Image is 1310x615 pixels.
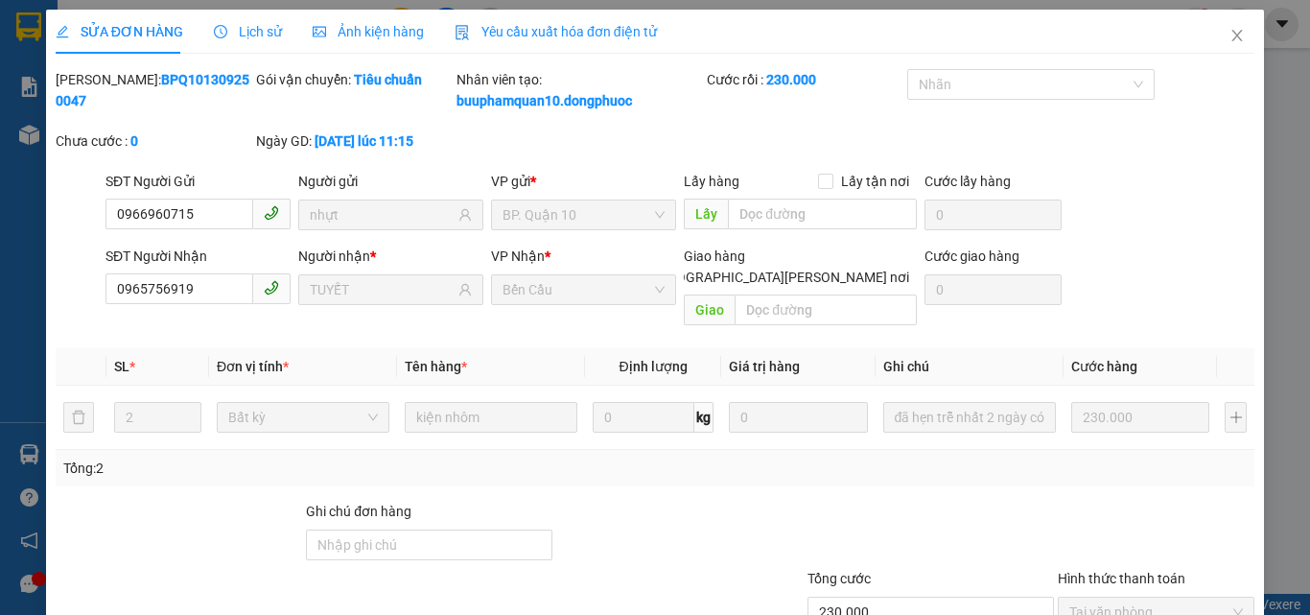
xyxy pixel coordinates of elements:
input: Dọc đường [728,199,917,229]
input: Ghi chú đơn hàng [306,530,552,560]
div: Cước rồi : [707,69,903,90]
span: Lấy tận nơi [833,171,917,192]
button: Close [1210,10,1264,63]
input: Cước lấy hàng [924,200,1062,230]
span: Giao hàng [684,248,745,264]
span: Giao [684,295,735,325]
b: 0 [130,133,138,149]
label: Ghi chú đơn hàng [306,504,411,519]
b: [DATE] lúc 11:15 [315,133,413,149]
span: BP. Quận 10 [503,201,665,229]
span: Đơn vị tính [217,359,289,374]
span: user [458,283,472,296]
span: Bất kỳ [228,403,378,432]
span: Lấy [684,199,728,229]
span: Lấy hàng [684,174,739,189]
span: edit [56,25,69,38]
div: Ngày GD: [256,130,453,152]
b: buuphamquan10.dongphuoc [456,93,632,108]
label: Hình thức thanh toán [1058,571,1185,586]
b: 230.000 [766,72,816,87]
div: SĐT Người Nhận [105,246,291,267]
div: Gói vận chuyển: [256,69,453,90]
div: Chưa cước : [56,130,252,152]
span: Yêu cầu xuất hóa đơn điện tử [455,24,657,39]
span: [GEOGRAPHIC_DATA][PERSON_NAME] nơi [647,267,917,288]
input: Tên người gửi [310,204,455,225]
div: Tổng: 2 [63,458,507,479]
span: kg [694,402,713,433]
span: Định lượng [619,359,687,374]
th: Ghi chú [876,348,1064,386]
div: Nhân viên tạo: [456,69,703,111]
span: Giá trị hàng [729,359,800,374]
div: Người nhận [298,246,483,267]
input: VD: Bàn, Ghế [405,402,577,433]
span: SỬA ĐƠN HÀNG [56,24,183,39]
span: Tổng cước [807,571,871,586]
span: Lịch sử [214,24,282,39]
img: icon [455,25,470,40]
div: SĐT Người Gửi [105,171,291,192]
span: Ảnh kiện hàng [313,24,424,39]
span: Cước hàng [1071,359,1137,374]
label: Cước giao hàng [924,248,1019,264]
span: close [1229,28,1245,43]
div: [PERSON_NAME]: [56,69,252,111]
input: Cước giao hàng [924,274,1062,305]
span: SL [114,359,129,374]
span: phone [264,205,279,221]
input: Tên người nhận [310,279,455,300]
input: Ghi Chú [883,402,1056,433]
span: picture [313,25,326,38]
button: plus [1225,402,1247,433]
b: Tiêu chuẩn [354,72,422,87]
span: phone [264,280,279,296]
span: Bến Cầu [503,275,665,304]
span: clock-circle [214,25,227,38]
button: delete [63,402,94,433]
div: Người gửi [298,171,483,192]
label: Cước lấy hàng [924,174,1011,189]
span: Tên hàng [405,359,467,374]
input: Dọc đường [735,295,917,325]
div: VP gửi [491,171,676,192]
span: user [458,208,472,222]
span: VP Nhận [491,248,545,264]
input: 0 [729,402,867,433]
input: 0 [1071,402,1209,433]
